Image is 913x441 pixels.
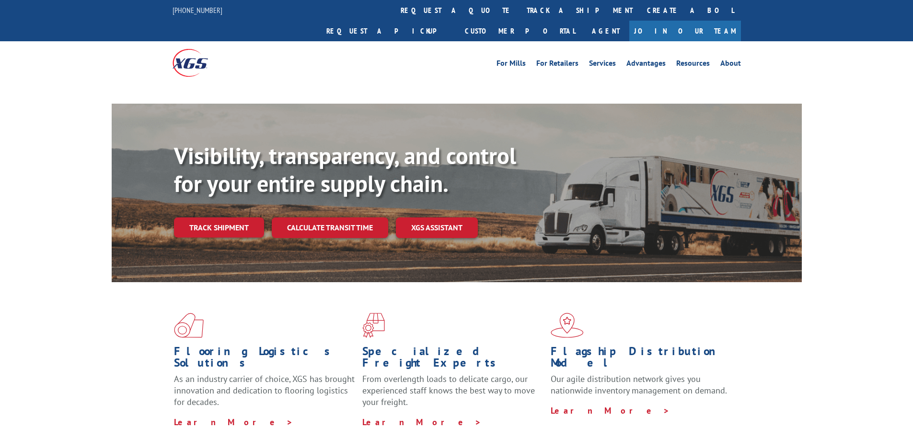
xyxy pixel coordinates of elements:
[629,21,741,41] a: Join Our Team
[551,346,732,373] h1: Flagship Distribution Model
[551,313,584,338] img: xgs-icon-flagship-distribution-model-red
[362,346,543,373] h1: Specialized Freight Experts
[582,21,629,41] a: Agent
[720,60,741,70] a: About
[362,313,385,338] img: xgs-icon-focused-on-flooring-red
[174,313,204,338] img: xgs-icon-total-supply-chain-intelligence-red
[626,60,666,70] a: Advantages
[174,217,264,238] a: Track shipment
[362,373,543,416] p: From overlength loads to delicate cargo, our experienced staff knows the best way to move your fr...
[551,373,727,396] span: Our agile distribution network gives you nationwide inventory management on demand.
[174,346,355,373] h1: Flooring Logistics Solutions
[676,60,710,70] a: Resources
[272,217,388,238] a: Calculate transit time
[551,405,670,416] a: Learn More >
[174,373,355,407] span: As an industry carrier of choice, XGS has brought innovation and dedication to flooring logistics...
[536,60,578,70] a: For Retailers
[362,417,482,428] a: Learn More >
[173,5,222,15] a: [PHONE_NUMBER]
[174,417,293,428] a: Learn More >
[497,60,526,70] a: For Mills
[396,217,478,238] a: XGS ASSISTANT
[174,141,516,198] b: Visibility, transparency, and control for your entire supply chain.
[319,21,458,41] a: Request a pickup
[589,60,616,70] a: Services
[458,21,582,41] a: Customer Portal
